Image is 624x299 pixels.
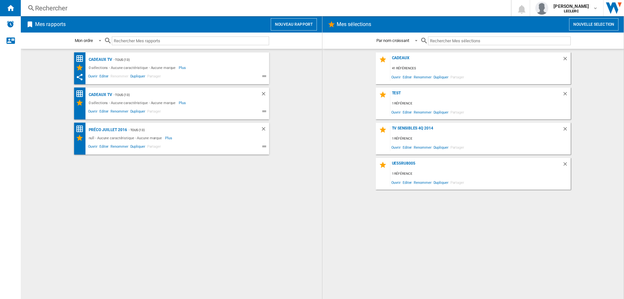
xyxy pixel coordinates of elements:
[87,56,112,64] div: Cadeaux TV
[127,126,248,134] div: - TOUS (13)
[76,64,87,72] div: Mes Sélections
[390,161,562,170] div: UE55ru8005
[179,99,187,107] span: Plus
[449,73,465,81] span: Partager
[112,91,248,99] div: - TOUS (13)
[87,64,179,72] div: 0 sélections - Aucune caractéristique - Aucune marque
[87,108,98,116] span: Ouvrir
[110,108,129,116] span: Renommer
[146,73,162,81] span: Partager
[165,134,173,142] span: Plus
[87,99,179,107] div: 0 sélections - Aucune caractéristique - Aucune marque
[413,108,432,116] span: Renommer
[76,73,84,81] ng-md-icon: Ce rapport a été partagé avec vous
[569,18,618,31] button: Nouvelle selection
[390,91,562,100] div: test
[87,73,98,81] span: Ouvrir
[390,64,571,73] div: 41 références
[76,99,87,107] div: Mes Sélections
[76,55,87,63] div: Matrice des prix
[146,143,162,151] span: Partager
[390,135,571,143] div: 1 référence
[87,91,112,99] div: Cadeaux TV
[390,143,402,152] span: Ouvrir
[76,90,87,98] div: Matrice des prix
[390,178,402,187] span: Ouvrir
[433,178,449,187] span: Dupliquer
[433,108,449,116] span: Dupliquer
[413,143,432,152] span: Renommer
[129,143,146,151] span: Dupliquer
[390,170,571,178] div: 1 référence
[562,126,571,135] div: Supprimer
[35,4,494,13] div: Rechercher
[75,38,93,43] div: Mon ordre
[76,134,87,142] div: Mes Sélections
[87,126,127,134] div: Préco Juillet 2016
[261,126,269,134] div: Supprimer
[390,126,562,135] div: TV Sensibles 4Q 2014
[553,3,589,9] span: [PERSON_NAME]
[261,91,269,99] div: Supprimer
[433,143,449,152] span: Dupliquer
[402,143,413,152] span: Editer
[449,108,465,116] span: Partager
[6,20,14,28] img: alerts-logo.svg
[87,143,98,151] span: Ouvrir
[146,108,162,116] span: Partager
[402,73,413,81] span: Editer
[413,178,432,187] span: Renommer
[449,178,465,187] span: Partager
[562,56,571,64] div: Supprimer
[98,143,110,151] span: Editer
[112,36,269,45] input: Rechercher Mes rapports
[390,56,562,64] div: Cadeaux
[34,18,67,31] h2: Mes rapports
[433,73,449,81] span: Dupliquer
[413,73,432,81] span: Renommer
[129,108,146,116] span: Dupliquer
[110,143,129,151] span: Renommer
[335,18,372,31] h2: Mes sélections
[535,2,548,15] img: profile.jpg
[87,134,165,142] div: null - Aucune caractéristique - Aucune marque
[564,9,579,13] b: LECLERC
[98,73,110,81] span: Editer
[562,161,571,170] div: Supprimer
[390,73,402,81] span: Ouvrir
[449,143,465,152] span: Partager
[110,73,129,81] span: Renommer
[271,18,317,31] button: Nouveau rapport
[179,64,187,72] span: Plus
[390,100,571,108] div: 1 référence
[376,38,409,43] div: Par nom croissant
[129,73,146,81] span: Dupliquer
[112,56,256,64] div: - TOUS (13)
[562,91,571,100] div: Supprimer
[98,108,110,116] span: Editer
[428,36,571,45] input: Rechercher Mes sélections
[76,125,87,133] div: Matrice des prix
[402,178,413,187] span: Editer
[402,108,413,116] span: Editer
[390,108,402,116] span: Ouvrir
